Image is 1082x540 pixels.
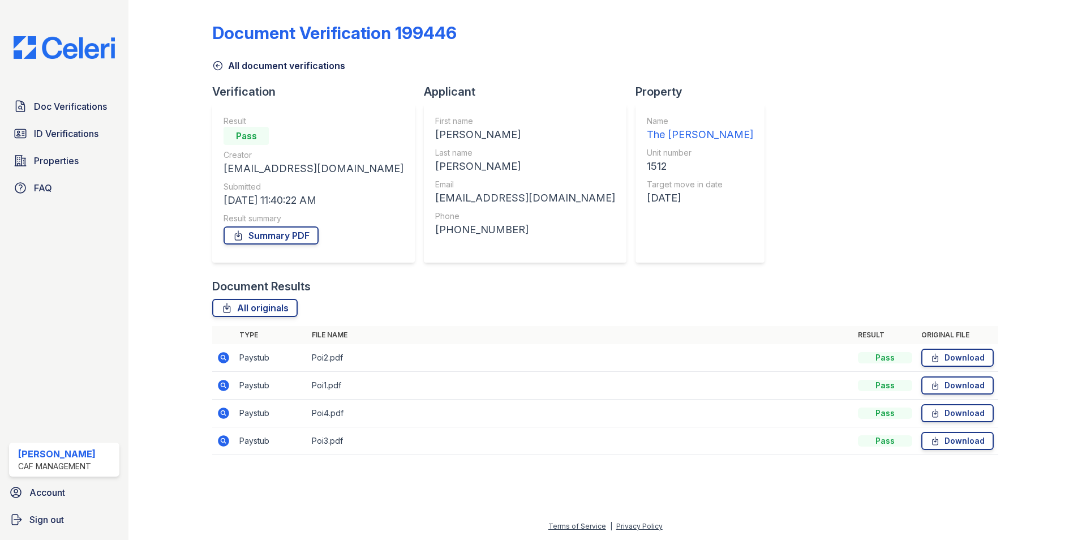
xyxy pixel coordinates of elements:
div: Result [224,115,403,127]
div: Submitted [224,181,403,192]
th: Result [853,326,917,344]
div: 1512 [647,158,753,174]
div: Target move in date [647,179,753,190]
span: Sign out [29,513,64,526]
a: FAQ [9,177,119,199]
span: Doc Verifications [34,100,107,113]
a: Properties [9,149,119,172]
div: Document Verification 199446 [212,23,457,43]
div: Pass [858,380,912,391]
div: [PERSON_NAME] [18,447,96,461]
div: [PHONE_NUMBER] [435,222,615,238]
div: Verification [212,84,424,100]
div: CAF Management [18,461,96,472]
td: Poi2.pdf [307,344,853,372]
div: Pass [224,127,269,145]
td: Poi4.pdf [307,400,853,427]
th: Type [235,326,307,344]
a: Download [921,432,994,450]
div: Creator [224,149,403,161]
span: FAQ [34,181,52,195]
a: Doc Verifications [9,95,119,118]
a: All document verifications [212,59,345,72]
td: Paystub [235,400,307,427]
th: File name [307,326,853,344]
div: Pass [858,435,912,447]
span: Account [29,486,65,499]
div: Last name [435,147,615,158]
div: Result summary [224,213,403,224]
a: Sign out [5,508,124,531]
a: ID Verifications [9,122,119,145]
div: [EMAIL_ADDRESS][DOMAIN_NAME] [224,161,403,177]
div: [EMAIL_ADDRESS][DOMAIN_NAME] [435,190,615,206]
span: Properties [34,154,79,168]
td: Poi1.pdf [307,372,853,400]
span: ID Verifications [34,127,98,140]
a: Download [921,376,994,395]
div: [PERSON_NAME] [435,158,615,174]
td: Poi3.pdf [307,427,853,455]
div: First name [435,115,615,127]
div: [DATE] 11:40:22 AM [224,192,403,208]
a: Terms of Service [548,522,606,530]
a: Privacy Policy [616,522,663,530]
img: CE_Logo_Blue-a8612792a0a2168367f1c8372b55b34899dd931a85d93a1a3d3e32e68fde9ad4.png [5,36,124,59]
th: Original file [917,326,998,344]
a: Name The [PERSON_NAME] [647,115,753,143]
a: Summary PDF [224,226,319,245]
div: Pass [858,352,912,363]
div: Unit number [647,147,753,158]
td: Paystub [235,372,307,400]
td: Paystub [235,427,307,455]
div: Phone [435,211,615,222]
div: Email [435,179,615,190]
a: Download [921,349,994,367]
td: Paystub [235,344,307,372]
div: Applicant [424,84,636,100]
a: Account [5,481,124,504]
div: [PERSON_NAME] [435,127,615,143]
div: | [610,522,612,530]
div: Property [636,84,774,100]
a: Download [921,404,994,422]
div: The [PERSON_NAME] [647,127,753,143]
div: Pass [858,408,912,419]
div: Name [647,115,753,127]
a: All originals [212,299,298,317]
div: [DATE] [647,190,753,206]
div: Document Results [212,278,311,294]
